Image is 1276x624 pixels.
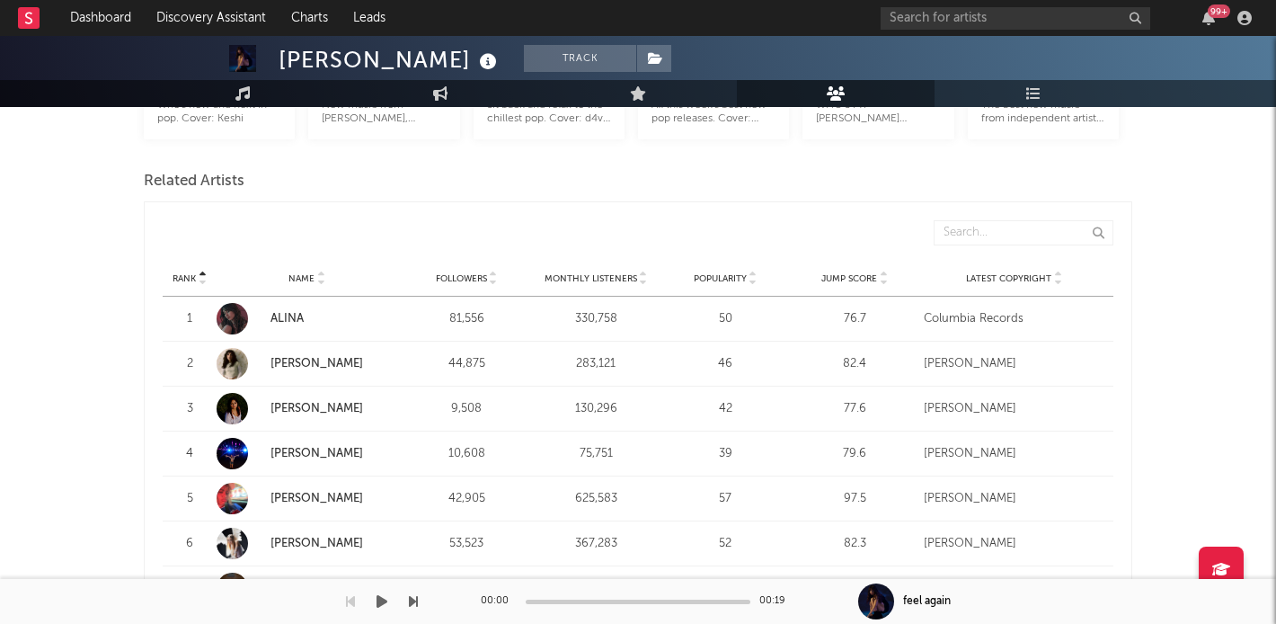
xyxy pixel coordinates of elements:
div: Columbia Records [924,310,1104,328]
div: 1 [172,310,208,328]
div: 9,508 [406,400,527,418]
div: 625,583 [536,490,656,508]
a: [PERSON_NAME] [217,438,397,469]
div: WHO'S MY [PERSON_NAME] TONIGHT? [816,99,940,126]
a: [PERSON_NAME] [270,448,363,459]
input: Search for artists [881,7,1150,30]
input: Search... [934,220,1113,245]
a: ALINA [217,303,397,334]
span: Monthly Listeners [545,273,637,284]
div: [PERSON_NAME] [924,490,1104,508]
div: 39 [665,445,785,463]
div: 10,608 [406,445,527,463]
a: ALINA [270,313,304,325]
div: 283,121 [536,355,656,373]
div: 42 [665,400,785,418]
span: Latest Copyright [966,273,1051,284]
div: 2 [172,355,208,373]
a: [PERSON_NAME] [217,393,397,424]
div: 130,296 [536,400,656,418]
div: [PERSON_NAME] [924,535,1104,553]
div: The best new music from independent artists and labels. Cover: [PERSON_NAME] [981,99,1105,126]
a: [PERSON_NAME] [217,528,397,559]
div: [PERSON_NAME] [924,355,1104,373]
div: 367,283 [536,535,656,553]
span: Name [288,273,315,284]
div: 82.3 [794,535,915,553]
div: 53,523 [406,535,527,553]
button: Track [524,45,636,72]
div: 5 [172,490,208,508]
span: Popularity [694,273,747,284]
div: [PERSON_NAME] [279,45,501,75]
div: 330,758 [536,310,656,328]
a: [PERSON_NAME] [217,483,397,514]
a: [PERSON_NAME] [217,573,397,604]
div: 82.4 [794,355,915,373]
a: [PERSON_NAME] [270,538,363,549]
div: 76.7 [794,310,915,328]
div: 57 [665,490,785,508]
div: 3 [172,400,208,418]
div: feel again [903,593,951,610]
div: 44,875 [406,355,527,373]
div: 75,751 [536,445,656,463]
div: 97.5 [794,490,915,508]
div: New music from [PERSON_NAME], [PERSON_NAME], [PERSON_NAME], [PERSON_NAME] & The Kid LAROI, and more! [322,99,446,126]
a: [PERSON_NAME] [270,403,363,415]
a: [PERSON_NAME] [270,493,363,504]
div: All this week's best new pop releases. Cover: [PERSON_NAME] [651,99,775,126]
div: 00:19 [759,591,795,612]
div: 52 [665,535,785,553]
div: 42,905 [406,490,527,508]
span: Related Artists [144,171,244,192]
a: [PERSON_NAME] [270,358,363,370]
div: [PERSON_NAME] [924,445,1104,463]
div: 99 + [1208,4,1230,18]
button: 99+ [1202,11,1215,25]
div: 77.6 [794,400,915,418]
div: 00:00 [481,591,517,612]
div: 4 [172,445,208,463]
div: 50 [665,310,785,328]
span: Followers [436,273,487,284]
div: Who's now and next in pop. Cover: Keshi [157,99,281,126]
div: [PERSON_NAME] [924,400,1104,418]
div: Sit back and relax to the chillest pop. Cover: d4vd & [PERSON_NAME] [487,99,611,126]
span: Jump Score [821,273,877,284]
span: Rank [173,273,196,284]
div: 81,556 [406,310,527,328]
div: 79.6 [794,445,915,463]
div: 46 [665,355,785,373]
a: [PERSON_NAME] [217,348,397,379]
div: 6 [172,535,208,553]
